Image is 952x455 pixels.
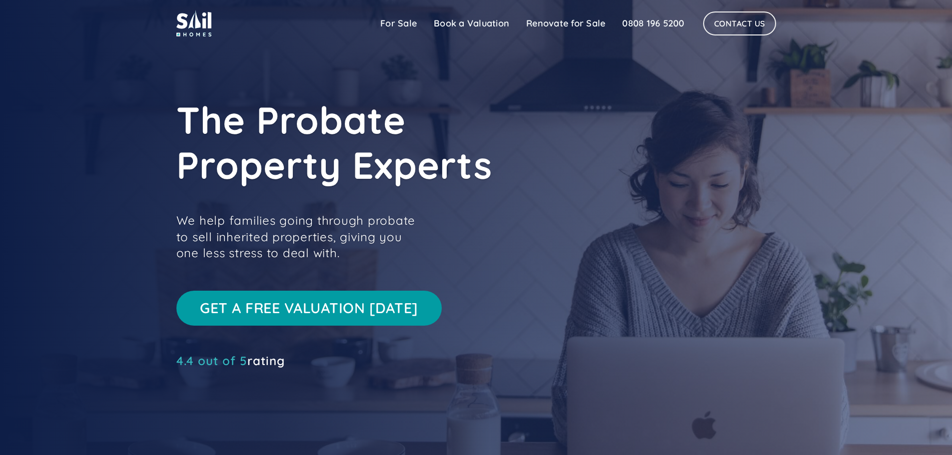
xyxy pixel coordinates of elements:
[176,371,326,383] iframe: Customer reviews powered by Trustpilot
[176,10,211,36] img: sail home logo
[176,353,247,368] span: 4.4 out of 5
[176,356,285,366] div: rating
[176,212,426,261] p: We help families going through probate to sell inherited properties, giving you one less stress t...
[372,13,425,33] a: For Sale
[614,13,693,33] a: 0808 196 5200
[518,13,614,33] a: Renovate for Sale
[176,356,285,366] a: 4.4 out of 5rating
[703,11,776,35] a: Contact Us
[176,291,442,326] a: Get a free valuation [DATE]
[176,97,626,187] h1: The Probate Property Experts
[425,13,518,33] a: Book a Valuation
